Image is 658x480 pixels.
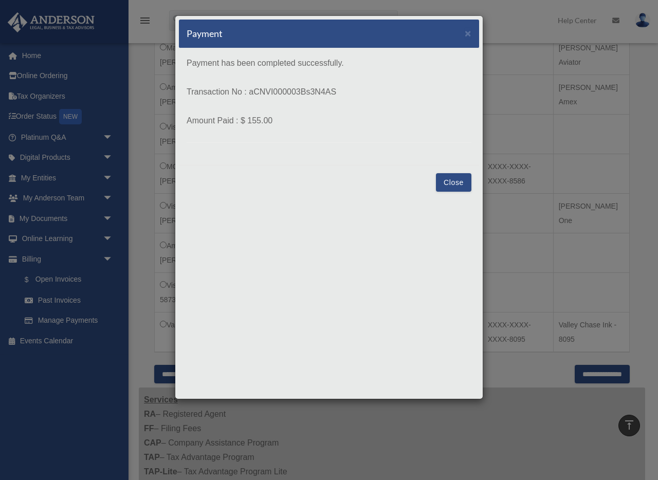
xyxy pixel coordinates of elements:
button: Close [465,28,471,39]
h5: Payment [187,27,223,40]
span: × [465,27,471,39]
button: Close [436,173,471,192]
p: Transaction No : aCNVI000003Bs3N4AS [187,85,471,99]
p: Payment has been completed successfully. [187,56,471,70]
p: Amount Paid : $ 155.00 [187,114,471,128]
